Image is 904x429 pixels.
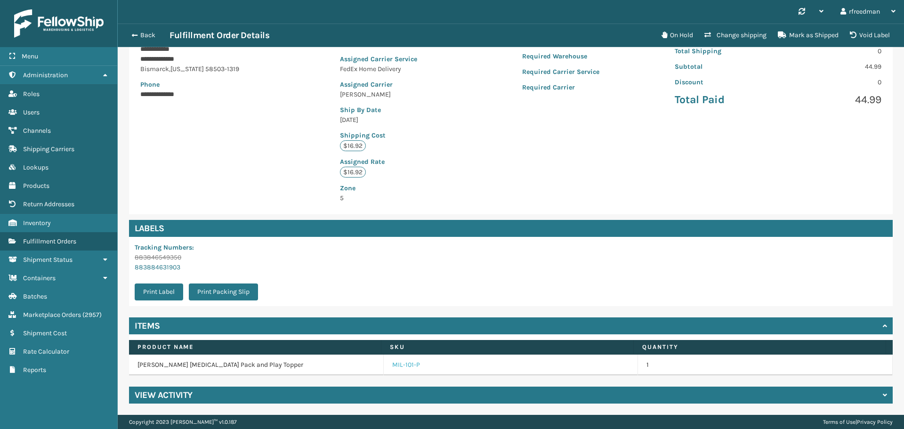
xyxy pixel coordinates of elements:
[205,65,239,73] span: 58503-1319
[23,292,47,300] span: Batches
[135,389,193,401] h4: View Activity
[135,320,160,332] h4: Items
[638,355,893,375] td: 1
[675,46,772,56] p: Total Shipping
[135,263,180,271] a: 883884631903
[340,80,447,89] p: Assigned Carrier
[340,167,366,178] p: $16.92
[823,419,856,425] a: Terms of Use
[340,183,447,202] span: 5
[675,77,772,87] p: Discount
[169,65,170,73] span: ,
[23,348,69,356] span: Rate Calculator
[23,108,40,116] span: Users
[784,46,881,56] p: 0
[23,366,46,374] span: Reports
[129,355,384,375] td: [PERSON_NAME] [MEDICAL_DATA] Pack and Play Topper
[675,62,772,72] p: Subtotal
[340,115,447,125] p: [DATE]
[129,220,893,237] h4: Labels
[340,64,447,74] p: FedEx Home Delivery
[340,157,447,167] p: Assigned Rate
[23,237,76,245] span: Fulfillment Orders
[844,26,896,45] button: Void Label
[823,415,893,429] div: |
[340,183,447,193] p: Zone
[704,32,711,38] i: Change shipping
[772,26,844,45] button: Mark as Shipped
[784,77,881,87] p: 0
[522,51,599,61] p: Required Warehouse
[140,65,169,73] span: Bismarck
[189,283,258,300] button: Print Packing Slip
[522,82,599,92] p: Required Carrier
[778,32,786,38] i: Mark as Shipped
[642,343,877,351] label: Quantity
[784,93,881,107] p: 44.99
[656,26,699,45] button: On Hold
[340,140,366,151] p: $16.92
[23,163,48,171] span: Lookups
[699,26,772,45] button: Change shipping
[675,93,772,107] p: Total Paid
[169,30,269,41] h3: Fulfillment Order Details
[126,31,169,40] button: Back
[390,343,625,351] label: SKU
[23,311,81,319] span: Marketplace Orders
[82,311,102,319] span: ( 2957 )
[522,67,599,77] p: Required Carrier Service
[140,80,265,89] p: Phone
[137,343,372,351] label: Product Name
[23,90,40,98] span: Roles
[340,130,447,140] p: Shipping Cost
[392,360,420,370] a: MIL-101-P
[340,89,447,99] p: [PERSON_NAME]
[23,256,73,264] span: Shipment Status
[662,32,667,38] i: On Hold
[135,243,194,251] span: Tracking Numbers :
[170,65,204,73] span: [US_STATE]
[22,52,38,60] span: Menu
[23,274,56,282] span: Containers
[23,182,49,190] span: Products
[23,71,68,79] span: Administration
[23,145,74,153] span: Shipping Carriers
[23,329,67,337] span: Shipment Cost
[23,200,74,208] span: Return Addresses
[857,419,893,425] a: Privacy Policy
[23,127,51,135] span: Channels
[850,32,856,38] i: VOIDLABEL
[129,415,237,429] p: Copyright 2023 [PERSON_NAME]™ v 1.0.187
[784,62,881,72] p: 44.99
[135,252,264,262] p: 883846549350
[14,9,104,38] img: logo
[340,105,447,115] p: Ship By Date
[340,54,447,64] p: Assigned Carrier Service
[135,283,183,300] button: Print Label
[23,219,51,227] span: Inventory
